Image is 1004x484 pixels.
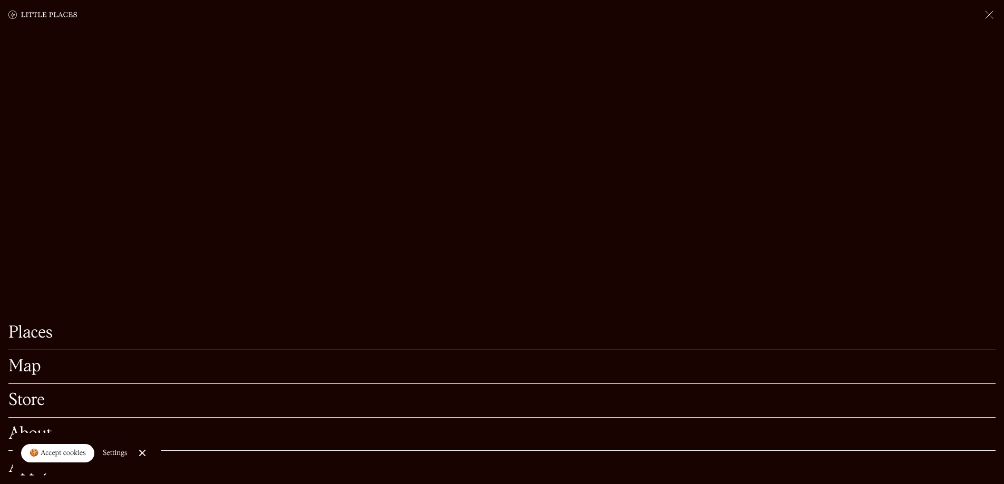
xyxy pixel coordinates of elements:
a: Map [8,359,996,375]
a: 🍪 Accept cookies [21,444,94,463]
a: Apply [8,459,996,476]
div: Settings [103,449,128,457]
a: Settings [103,441,128,465]
a: Places [8,325,996,341]
div: 🍪 Accept cookies [30,448,86,459]
a: About [8,426,996,442]
a: Close Cookie Popup [132,442,153,463]
a: Store [8,392,996,409]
